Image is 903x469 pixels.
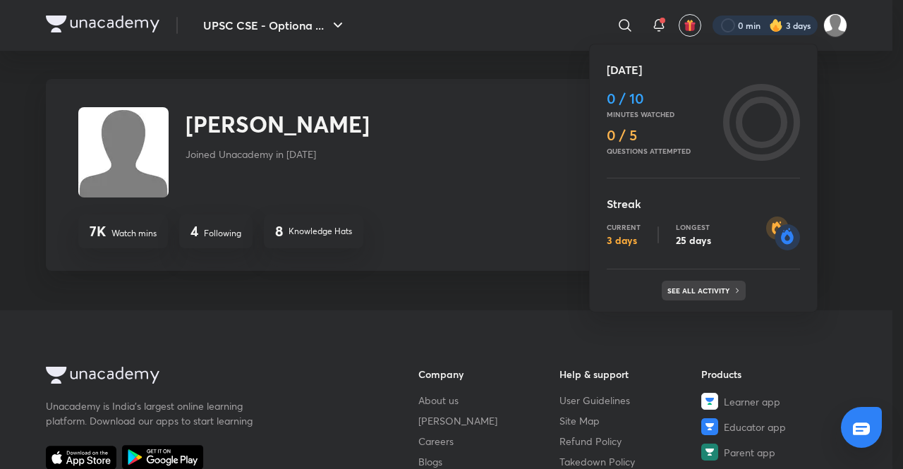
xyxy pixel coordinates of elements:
p: 3 days [607,234,641,247]
h4: 0 / 10 [607,90,717,107]
h4: 0 / 5 [607,127,717,144]
p: Questions attempted [607,147,717,155]
p: Longest [676,223,711,231]
h5: Streak [607,195,800,212]
img: streak [766,217,800,250]
p: 25 days [676,234,711,247]
p: Minutes watched [607,110,717,118]
h5: [DATE] [607,61,800,78]
p: See all activity [667,286,733,295]
p: Current [607,223,641,231]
